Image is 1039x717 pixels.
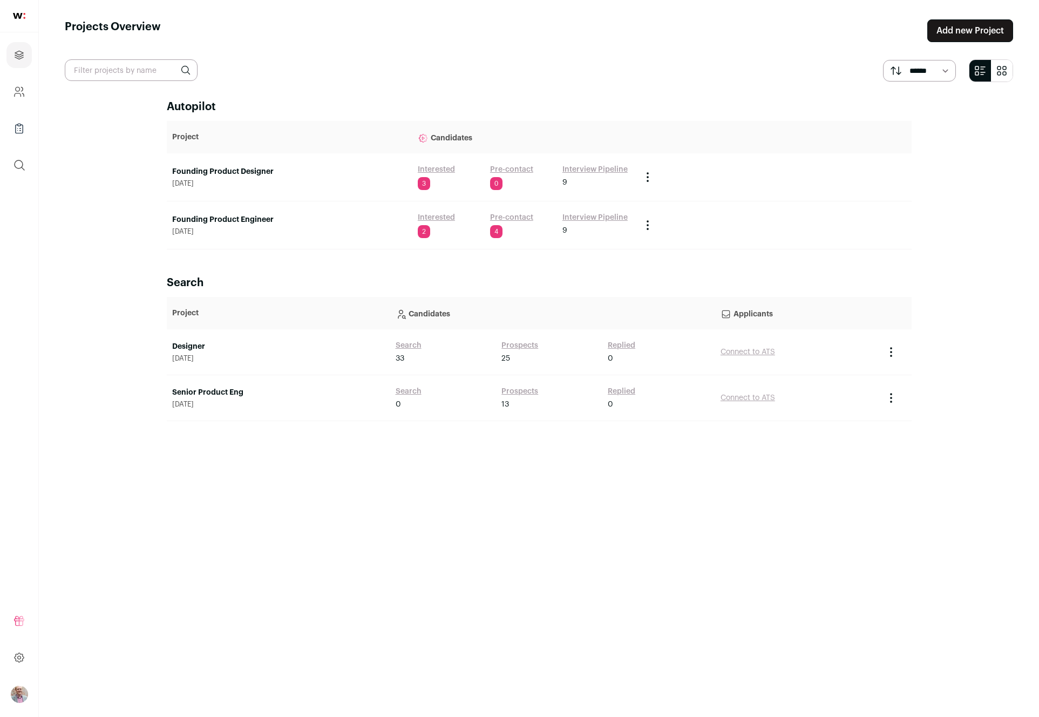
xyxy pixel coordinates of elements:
a: Prospects [501,340,538,351]
a: Founding Product Designer [172,166,407,177]
a: Senior Product Eng [172,387,385,398]
span: 4 [490,225,502,238]
a: Interview Pipeline [562,164,628,175]
span: 9 [562,177,567,188]
button: Project Actions [641,219,654,232]
a: Search [396,386,422,397]
span: 0 [608,353,613,364]
a: Replied [608,386,635,397]
a: Founding Product Engineer [172,214,407,225]
a: Interested [418,164,455,175]
span: 0 [608,399,613,410]
button: Open dropdown [11,686,28,703]
p: Project [172,308,385,319]
a: Company Lists [6,116,32,141]
a: Connect to ATS [721,394,775,402]
h2: Search [167,275,912,290]
h1: Projects Overview [65,19,161,42]
a: Interested [418,212,455,223]
span: [DATE] [172,227,407,236]
button: Project Actions [885,391,898,404]
span: [DATE] [172,179,407,188]
a: Designer [172,341,385,352]
a: Prospects [501,386,538,397]
span: 3 [418,177,430,190]
span: 0 [396,399,401,410]
span: 9 [562,225,567,236]
span: 25 [501,353,510,364]
img: 190284-medium_jpg [11,686,28,703]
p: Project [172,132,407,143]
span: [DATE] [172,400,385,409]
img: wellfound-shorthand-0d5821cbd27db2630d0214b213865d53afaa358527fdda9d0ea32b1df1b89c2c.svg [13,13,25,19]
a: Add new Project [927,19,1013,42]
a: Interview Pipeline [562,212,628,223]
p: Applicants [721,302,874,324]
span: 33 [396,353,404,364]
p: Candidates [418,126,630,148]
a: Replied [608,340,635,351]
span: 13 [501,399,509,410]
a: Company and ATS Settings [6,79,32,105]
input: Filter projects by name [65,59,198,81]
h2: Autopilot [167,99,912,114]
a: Projects [6,42,32,68]
a: Pre-contact [490,212,533,223]
p: Candidates [396,302,710,324]
a: Search [396,340,422,351]
a: Pre-contact [490,164,533,175]
button: Project Actions [885,346,898,359]
button: Project Actions [641,171,654,184]
span: 2 [418,225,430,238]
span: [DATE] [172,354,385,363]
a: Connect to ATS [721,348,775,356]
span: 0 [490,177,502,190]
